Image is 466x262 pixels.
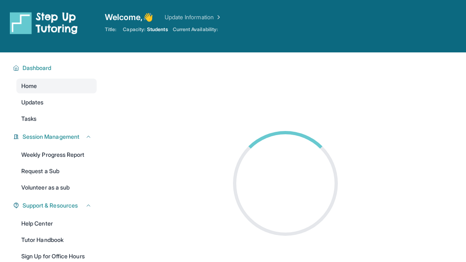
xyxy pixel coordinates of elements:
a: Weekly Progress Report [16,147,97,162]
span: Students [147,26,168,33]
button: Support & Resources [19,201,92,210]
img: Chevron Right [214,13,222,21]
span: Updates [21,98,44,106]
span: Home [21,82,37,90]
a: Tasks [16,111,97,126]
button: Dashboard [19,64,92,72]
a: Updates [16,95,97,110]
img: logo [10,11,78,34]
a: Update Information [165,13,222,21]
span: Session Management [23,133,79,141]
a: Volunteer as a sub [16,180,97,195]
span: Welcome, 👋 [105,11,153,23]
a: Home [16,79,97,93]
span: Title: [105,26,116,33]
a: Tutor Handbook [16,233,97,247]
a: Request a Sub [16,164,97,178]
span: Capacity: [123,26,145,33]
button: Session Management [19,133,92,141]
span: Current Availability: [173,26,218,33]
span: Tasks [21,115,36,123]
a: Help Center [16,216,97,231]
span: Dashboard [23,64,52,72]
span: Support & Resources [23,201,78,210]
